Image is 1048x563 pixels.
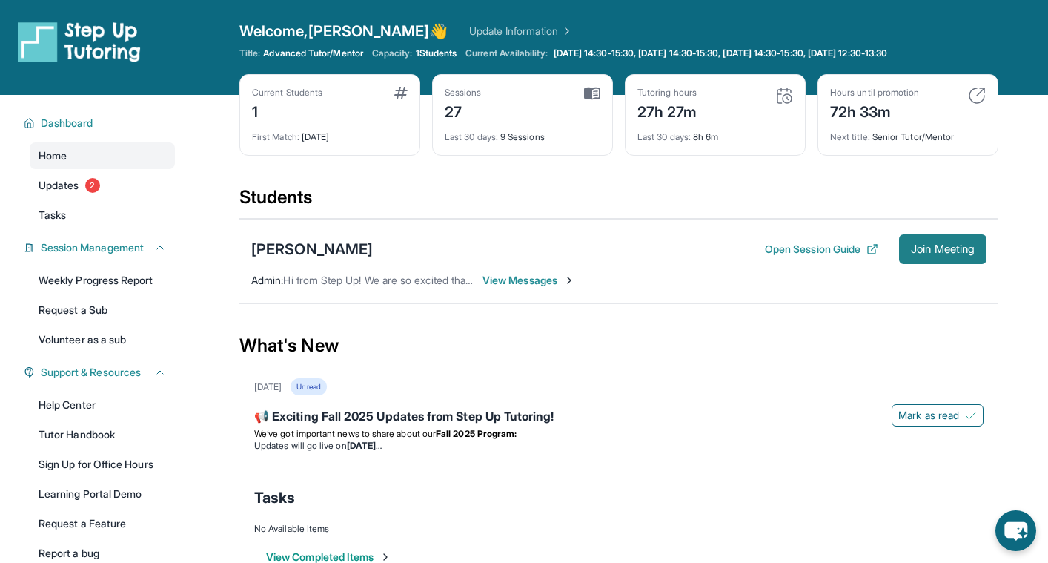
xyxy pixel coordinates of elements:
[637,122,793,143] div: 8h 6m
[35,116,166,131] button: Dashboard
[558,24,573,39] img: Chevron Right
[563,274,575,286] img: Chevron-Right
[85,178,100,193] span: 2
[30,392,175,418] a: Help Center
[830,131,870,142] span: Next title :
[637,87,697,99] div: Tutoring hours
[18,21,141,62] img: logo
[830,99,919,122] div: 72h 33m
[30,451,175,478] a: Sign Up for Office Hours
[584,87,600,100] img: card
[554,47,887,59] span: [DATE] 14:30-15:30, [DATE] 14:30-15:30, [DATE] 14:30-15:30, [DATE] 12:30-13:30
[39,178,79,193] span: Updates
[445,87,482,99] div: Sessions
[30,142,175,169] a: Home
[252,87,322,99] div: Current Students
[372,47,413,59] span: Capacity:
[252,99,322,122] div: 1
[968,87,986,105] img: card
[898,408,959,423] span: Mark as read
[39,148,67,163] span: Home
[30,267,175,294] a: Weekly Progress Report
[252,122,408,143] div: [DATE]
[252,131,299,142] span: First Match :
[445,99,482,122] div: 27
[995,510,1036,551] button: chat-button
[830,122,986,143] div: Senior Tutor/Mentor
[30,172,175,199] a: Updates2
[41,240,144,255] span: Session Management
[30,510,175,537] a: Request a Feature
[41,116,93,131] span: Dashboard
[394,87,408,99] img: card
[637,131,691,142] span: Last 30 days :
[911,245,975,254] span: Join Meeting
[965,409,977,421] img: Mark as read
[239,313,998,378] div: What's New
[254,487,295,508] span: Tasks
[775,87,793,105] img: card
[482,273,575,288] span: View Messages
[830,87,919,99] div: Hours until promotion
[39,208,66,223] span: Tasks
[35,240,166,255] button: Session Management
[637,99,697,122] div: 27h 27m
[239,21,448,42] span: Welcome, [PERSON_NAME] 👋
[469,24,573,39] a: Update Information
[892,404,984,427] button: Mark as read
[254,381,282,393] div: [DATE]
[254,523,984,535] div: No Available Items
[347,440,382,451] strong: [DATE]
[263,47,362,59] span: Advanced Tutor/Mentor
[445,131,498,142] span: Last 30 days :
[291,378,326,395] div: Unread
[30,421,175,448] a: Tutor Handbook
[254,407,984,428] div: 📢 Exciting Fall 2025 Updates from Step Up Tutoring!
[251,274,283,286] span: Admin :
[445,122,600,143] div: 9 Sessions
[30,297,175,323] a: Request a Sub
[551,47,890,59] a: [DATE] 14:30-15:30, [DATE] 14:30-15:30, [DATE] 14:30-15:30, [DATE] 12:30-13:30
[30,202,175,228] a: Tasks
[899,234,986,264] button: Join Meeting
[765,242,878,257] button: Open Session Guide
[254,428,436,439] span: We’ve got important news to share about our
[239,47,260,59] span: Title:
[465,47,547,59] span: Current Availability:
[30,326,175,353] a: Volunteer as a sub
[436,428,517,439] strong: Fall 2025 Program:
[416,47,457,59] span: 1 Students
[254,440,984,452] li: Updates will go live on
[251,239,373,260] div: [PERSON_NAME]
[30,481,175,507] a: Learning Portal Demo
[239,185,998,218] div: Students
[41,365,141,380] span: Support & Resources
[35,365,166,380] button: Support & Resources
